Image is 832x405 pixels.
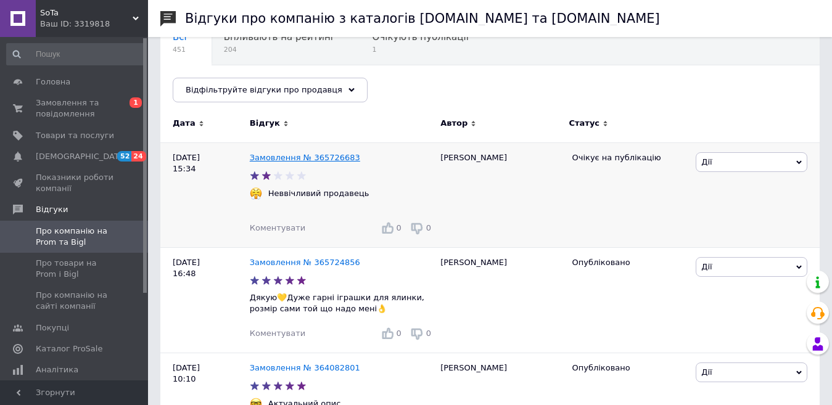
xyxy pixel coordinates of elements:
span: Дії [701,157,712,166]
div: [PERSON_NAME] [434,142,566,247]
a: Замовлення № 365726683 [250,153,360,162]
span: Товари та послуги [36,130,114,141]
span: Каталог ProSale [36,343,102,354]
span: Покупці [36,322,69,333]
span: 1 [373,45,469,54]
span: 451 [173,45,187,54]
span: 1 [130,97,142,108]
div: Ваш ID: 3319818 [40,18,148,30]
span: Опубліковані без комен... [173,78,298,89]
a: Замовлення № 364082801 [250,363,360,372]
span: [DEMOGRAPHIC_DATA] [36,151,127,162]
span: Показники роботи компанії [36,172,114,194]
span: 0 [426,329,431,338]
span: Впливають на рейтинг [224,31,336,43]
div: Опубліковані без коментаря [160,65,323,112]
span: Замовлення та повідомлення [36,97,114,120]
div: Коментувати [250,328,305,339]
span: Про компанію на сайті компанії [36,290,114,312]
span: 24 [131,151,146,162]
span: 0 [397,329,402,338]
span: Відгуки [36,204,68,215]
span: Автор [440,118,467,129]
span: 204 [224,45,336,54]
div: [DATE] 16:48 [160,247,250,353]
span: Дата [173,118,196,129]
img: :triumph: [250,187,262,200]
span: Всі [173,31,187,43]
div: Очікує на публікацію [572,152,687,163]
div: Коментувати [250,223,305,234]
h1: Відгуки про компанію з каталогів [DOMAIN_NAME] та [DOMAIN_NAME] [185,11,660,26]
span: Дії [701,367,712,377]
input: Пошук [6,43,146,65]
div: Опубліковано [572,362,687,374]
span: SoTa [40,7,133,18]
a: Замовлення № 365724856 [250,258,360,267]
p: Дякую💛Дуже гарні іграшки для ялинки, розмір сами той що надо мені👌 [250,292,434,314]
span: Про компанію на Prom та Bigl [36,226,114,248]
span: Головна [36,76,70,88]
div: Неввічливий продавець [265,188,373,199]
div: [DATE] 15:34 [160,142,250,247]
span: Коментувати [250,223,305,232]
span: 0 [397,223,402,232]
span: Аналітика [36,364,78,375]
span: 0 [426,223,431,232]
span: Відгук [250,118,280,129]
span: Дії [701,262,712,271]
span: Статус [569,118,600,129]
span: Коментувати [250,329,305,338]
span: Очікують публікації [373,31,469,43]
div: [PERSON_NAME] [434,247,566,353]
span: 52 [117,151,131,162]
div: Опубліковано [572,257,687,268]
span: Про товари на Prom і Bigl [36,258,114,280]
span: Відфільтруйте відгуки про продавця [186,85,342,94]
